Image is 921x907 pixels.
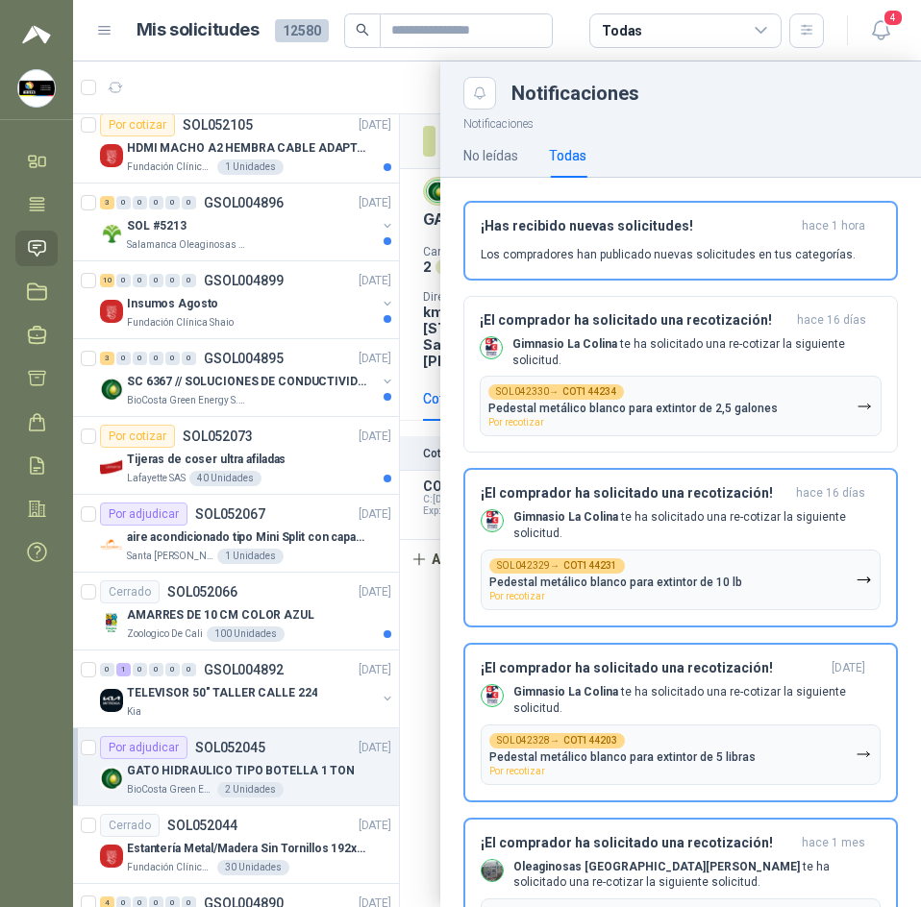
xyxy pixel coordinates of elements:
[463,643,898,802] button: ¡El comprador ha solicitado una recotización![DATE] Company LogoGimnasio La Colina te ha solicita...
[863,13,898,48] button: 4
[463,468,898,627] button: ¡El comprador ha solicitado una recotización!hace 16 días Company LogoGimnasio La Colina te ha so...
[513,509,881,542] p: te ha solicitado una re-cotizar la siguiente solicitud.
[883,9,904,27] span: 4
[796,485,865,502] span: hace 16 días
[481,246,856,263] p: Los compradores han publicado nuevas solicitudes en tus categorías.
[463,201,898,281] button: ¡Has recibido nuevas solicitudes!hace 1 hora Los compradores han publicado nuevas solicitudes en ...
[489,591,545,601] span: Por recotizar
[22,23,51,46] img: Logo peakr
[481,660,824,676] h3: ¡El comprador ha solicitado una recotización!
[512,336,882,369] p: te ha solicitado una re-cotizar la siguiente solicitud.
[563,561,617,571] b: COT144231
[488,417,544,428] span: Por recotizar
[356,23,369,37] span: search
[513,510,618,524] b: Gimnasio La Colina
[602,20,642,41] div: Todas
[513,685,618,699] b: Gimnasio La Colina
[463,296,898,453] button: ¡El comprador ha solicitado una recotización!hace 16 días Company LogoGimnasio La Colina te ha so...
[802,218,865,234] span: hace 1 hora
[488,384,624,400] div: SOL042330 →
[488,402,778,415] p: Pedestal metálico blanco para extintor de 2,5 galones
[18,70,55,107] img: Company Logo
[511,84,898,103] div: Notificaciones
[440,110,921,134] p: Notificaciones
[482,860,503,881] img: Company Logo
[513,684,881,717] p: te ha solicitado una re-cotizar la siguiente solicitud.
[797,312,866,329] span: hace 16 días
[802,835,865,851] span: hace 1 mes
[480,376,882,436] button: SOL042330→COT144234Pedestal metálico blanco para extintor de 2,5 galonesPor recotizar
[489,733,625,748] div: SOL042328 →
[489,558,625,574] div: SOL042329 →
[463,77,496,110] button: Close
[481,485,788,502] h3: ¡El comprador ha solicitado una recotización!
[563,736,617,746] b: COT144203
[481,337,502,358] img: Company Logo
[512,337,617,351] b: Gimnasio La Colina
[481,218,794,234] h3: ¡Has recibido nuevas solicitudes!
[489,750,756,764] p: Pedestal metálico blanco para extintor de 5 libras
[275,19,329,42] span: 12580
[513,859,881,892] p: te ha solicitado una re-cotizar la siguiente solicitud.
[489,766,545,776] span: Por recotizar
[480,312,789,329] h3: ¡El comprador ha solicitado una recotización!
[562,387,616,397] b: COT144234
[482,685,503,706] img: Company Logo
[481,724,881,785] button: SOL042328→COT144203Pedestal metálico blanco para extintor de 5 librasPor recotizar
[482,510,503,531] img: Company Logo
[137,16,260,44] h1: Mis solicitudes
[481,550,881,610] button: SOL042329→COT144231Pedestal metálico blanco para extintor de 10 lbPor recotizar
[549,145,586,166] div: Todas
[481,835,794,851] h3: ¡El comprador ha solicitado una recotización!
[832,660,865,676] span: [DATE]
[513,860,800,873] b: Oleaginosas [GEOGRAPHIC_DATA][PERSON_NAME]
[463,145,518,166] div: No leídas
[489,576,742,589] p: Pedestal metálico blanco para extintor de 10 lb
